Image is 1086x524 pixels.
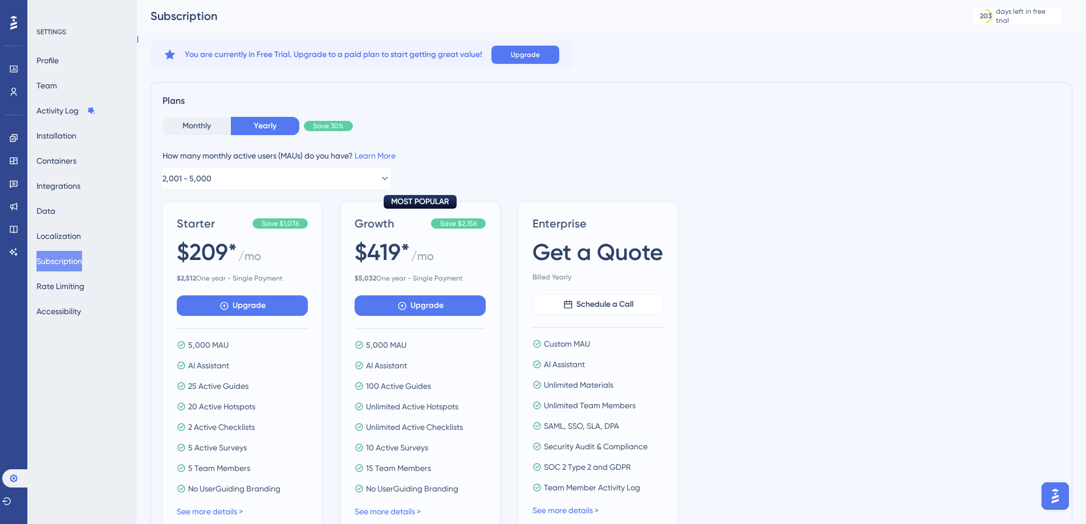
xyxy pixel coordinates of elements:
[532,294,664,315] button: Schedule a Call
[366,461,431,475] span: 15 Team Members
[366,482,458,495] span: No UserGuiding Branding
[355,151,396,160] a: Learn More
[36,27,129,36] div: SETTINGS
[231,117,299,135] button: Yearly
[366,420,463,434] span: Unlimited Active Checklists
[177,216,248,231] span: Starter
[1038,479,1072,513] iframe: UserGuiding AI Assistant Launcher
[177,295,308,316] button: Upgrade
[188,461,250,475] span: 5 Team Members
[532,506,599,515] a: See more details >
[162,94,1060,108] div: Plans
[355,507,421,516] a: See more details >
[532,273,664,282] span: Billed Yearly
[411,248,434,269] span: / mo
[532,236,663,268] span: Get a Quote
[355,274,486,283] span: One year - Single Payment
[366,400,458,413] span: Unlimited Active Hotspots
[440,219,477,228] span: Save $2,156
[511,50,540,59] span: Upgrade
[576,298,633,311] span: Schedule a Call
[162,167,391,190] button: 2,001 - 5,000
[36,50,59,71] button: Profile
[262,219,299,228] span: Save $1,076
[366,359,407,372] span: AI Assistant
[188,379,249,393] span: 25 Active Guides
[313,121,344,131] span: Save 30%
[544,419,619,433] span: SAML, SSO, SLA, DPA
[366,338,406,352] span: 5,000 MAU
[162,172,211,185] span: 2,001 - 5,000
[177,236,237,268] span: $209*
[366,441,428,454] span: 10 Active Surveys
[36,276,84,296] button: Rate Limiting
[384,195,457,209] div: MOST POPULAR
[544,460,631,474] span: SOC 2 Type 2 and GDPR
[238,248,261,269] span: / mo
[177,507,243,516] a: See more details >
[544,337,590,351] span: Custom MAU
[177,274,196,282] b: $ 2,512
[188,400,255,413] span: 20 Active Hotspots
[162,117,231,135] button: Monthly
[544,399,636,412] span: Unlimited Team Members
[36,201,55,221] button: Data
[36,176,80,196] button: Integrations
[233,299,266,312] span: Upgrade
[532,216,664,231] span: Enterprise
[36,251,82,271] button: Subscription
[36,75,57,96] button: Team
[162,149,1060,163] div: How many monthly active users (MAUs) do you have?
[355,236,410,268] span: $419*
[410,299,444,312] span: Upgrade
[188,482,280,495] span: No UserGuiding Branding
[36,151,76,171] button: Containers
[544,358,585,371] span: AI Assistant
[185,48,482,62] span: You are currently in Free Trial. Upgrade to a paid plan to start getting great value!
[188,441,247,454] span: 5 Active Surveys
[544,378,613,392] span: Unlimited Materials
[36,100,96,121] button: Activity Log
[151,8,943,24] div: Subscription
[544,481,640,494] span: Team Member Activity Log
[188,359,229,372] span: AI Assistant
[980,11,991,21] div: 203
[36,301,81,322] button: Accessibility
[355,216,426,231] span: Growth
[366,379,431,393] span: 100 Active Guides
[36,226,81,246] button: Localization
[188,420,255,434] span: 2 Active Checklists
[36,125,76,146] button: Installation
[544,440,648,453] span: Security Audit & Compliance
[355,274,376,282] b: $ 5,032
[491,46,559,64] button: Upgrade
[177,274,308,283] span: One year - Single Payment
[355,295,486,316] button: Upgrade
[996,7,1059,25] div: days left in free trial
[188,338,229,352] span: 5,000 MAU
